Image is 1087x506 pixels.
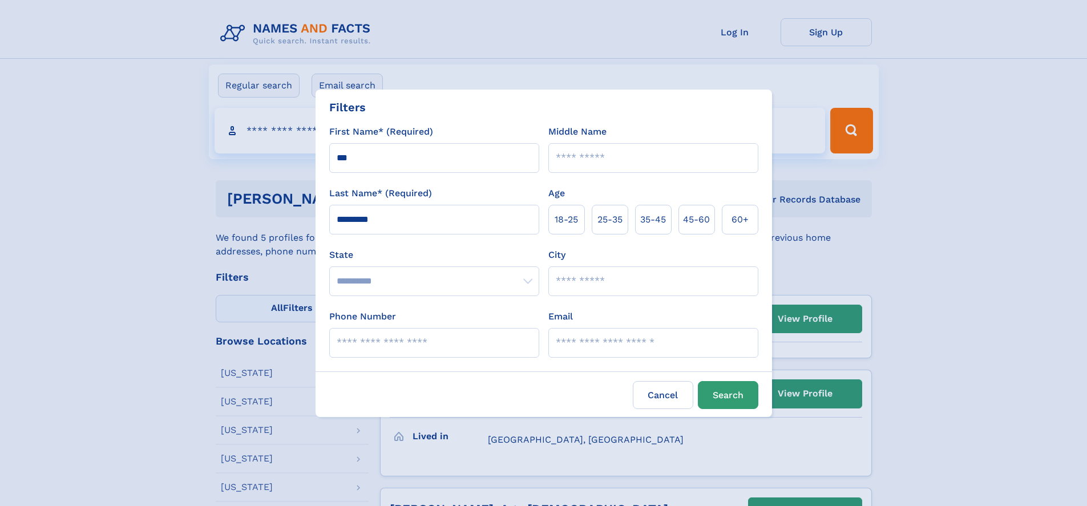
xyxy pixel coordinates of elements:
[329,248,539,262] label: State
[732,213,749,226] span: 60+
[329,310,396,323] label: Phone Number
[683,213,710,226] span: 45‑60
[698,381,758,409] button: Search
[548,187,565,200] label: Age
[329,99,366,116] div: Filters
[640,213,666,226] span: 35‑45
[329,125,433,139] label: First Name* (Required)
[633,381,693,409] label: Cancel
[329,187,432,200] label: Last Name* (Required)
[548,310,573,323] label: Email
[597,213,623,226] span: 25‑35
[555,213,578,226] span: 18‑25
[548,125,607,139] label: Middle Name
[548,248,565,262] label: City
